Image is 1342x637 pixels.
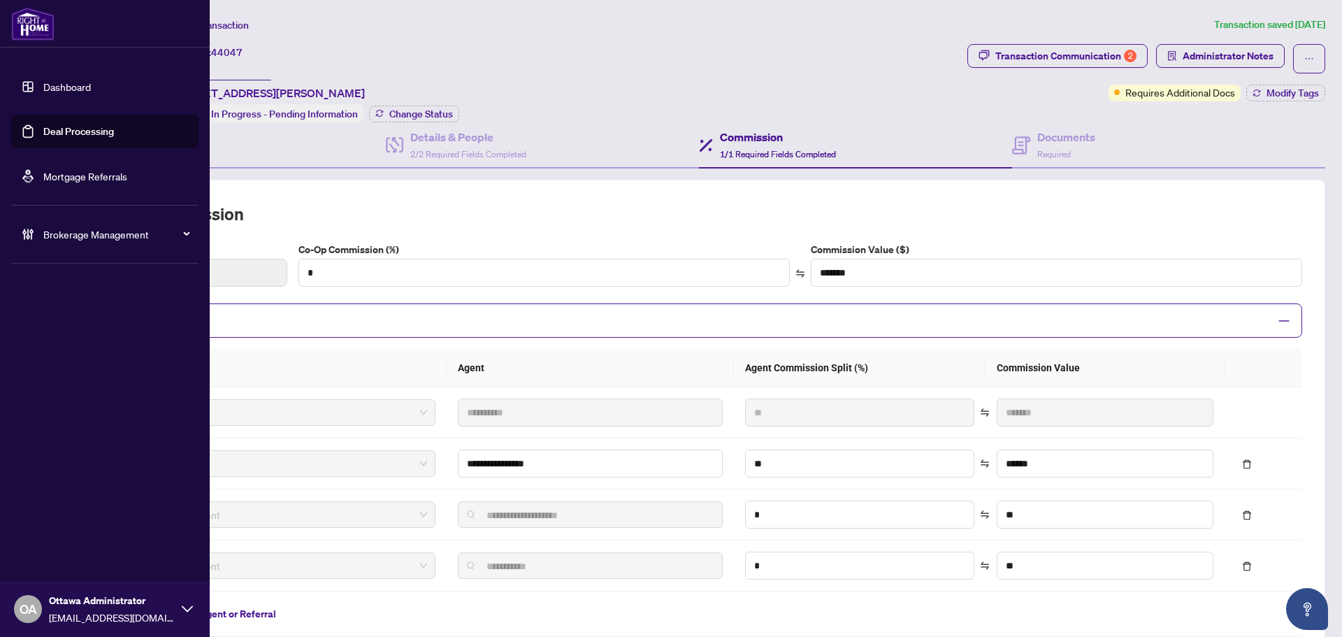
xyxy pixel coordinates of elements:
[211,46,243,59] span: 44047
[720,149,836,159] span: 1/1 Required Fields Completed
[980,459,990,468] span: swap
[96,303,1302,338] div: Split Commission
[1037,129,1095,145] h4: Documents
[995,45,1137,67] div: Transaction Communication
[1125,85,1235,100] span: Requires Additional Docs
[986,349,1225,387] th: Commission Value
[174,19,249,31] span: View Transaction
[720,129,836,145] h4: Commission
[1242,459,1252,469] span: delete
[11,7,55,41] img: logo
[1183,45,1274,67] span: Administrator Notes
[96,349,447,387] th: Type
[20,599,37,619] span: OA
[96,203,1302,225] h2: Co-op Commission
[980,561,990,571] span: swap
[43,227,189,242] span: Brokerage Management
[49,593,175,608] span: Ottawa Administrator
[1156,44,1285,68] button: Administrator Notes
[467,510,475,519] img: search_icon
[734,349,986,387] th: Agent Commission Split (%)
[1242,510,1252,520] span: delete
[1278,315,1290,327] span: minus
[1124,50,1137,62] div: 2
[43,170,127,182] a: Mortgage Referrals
[115,504,427,525] span: RAHR Agent
[115,402,427,423] span: Primary
[410,149,526,159] span: 2/2 Required Fields Completed
[298,242,790,257] label: Co-Op Commission (%)
[1286,588,1328,630] button: Open asap
[115,555,427,576] span: RAHR Agent
[795,269,805,278] span: swap
[1037,149,1071,159] span: Required
[43,125,114,138] a: Deal Processing
[1304,54,1314,64] span: ellipsis
[1246,85,1325,101] button: Modify Tags
[811,242,1302,257] label: Commission Value ($)
[389,109,453,119] span: Change Status
[980,408,990,417] span: swap
[1242,561,1252,571] span: delete
[43,80,91,93] a: Dashboard
[447,349,735,387] th: Agent
[173,85,365,101] span: [STREET_ADDRESS][PERSON_NAME]
[1267,88,1319,98] span: Modify Tags
[115,453,427,474] span: External Agent
[369,106,459,122] button: Change Status
[173,104,363,123] div: Status:
[49,610,175,625] span: [EMAIL_ADDRESS][DOMAIN_NAME]
[410,129,526,145] h4: Details & People
[1167,51,1177,61] span: solution
[467,561,475,570] img: search_icon
[211,108,358,120] span: In Progress - Pending Information
[967,44,1148,68] button: Transaction Communication2
[980,510,990,520] span: swap
[1214,17,1325,33] article: Transaction saved [DATE]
